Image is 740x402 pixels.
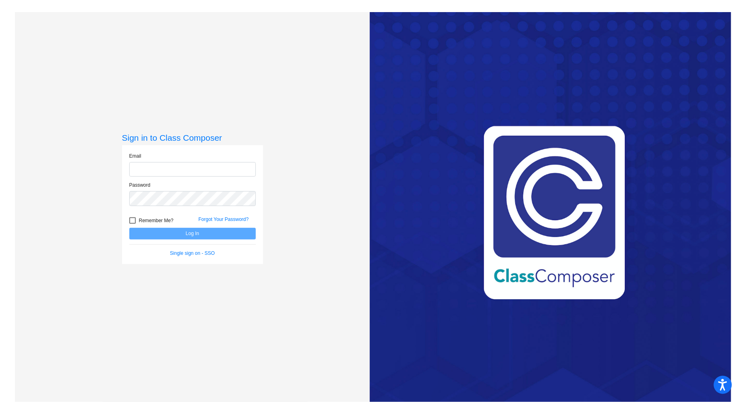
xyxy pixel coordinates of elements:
a: Forgot Your Password? [199,217,249,222]
span: Remember Me? [139,216,174,225]
a: Single sign on - SSO [170,250,215,256]
h3: Sign in to Class Composer [122,133,263,143]
label: Email [129,152,141,160]
label: Password [129,181,151,189]
button: Log In [129,228,256,240]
